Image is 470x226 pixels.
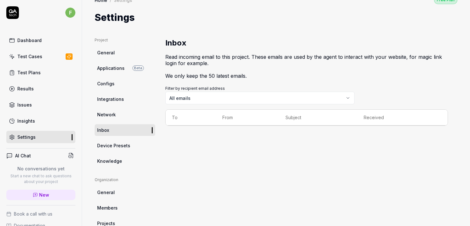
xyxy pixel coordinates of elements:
div: Project [95,37,155,43]
th: From [216,110,279,125]
a: General [95,47,155,58]
th: Received [357,110,448,125]
a: Dashboard [6,34,75,46]
p: Start a new chat to ask questions about your project [6,173,75,185]
h1: Settings [95,10,135,25]
div: Issues [17,101,32,108]
p: Read incoming email to this project. These emails are used by the agent to interact with your web... [165,49,448,84]
div: Test Cases [17,53,42,60]
a: Inbox [95,124,155,136]
span: Configs [97,80,115,87]
a: Knowledge [95,155,155,167]
span: Knowledge [97,158,122,164]
button: f [65,6,75,19]
h4: AI Chat [15,152,31,159]
div: Dashboard [17,37,42,44]
a: Members [95,202,155,214]
span: Members [97,205,118,211]
a: Configs [95,78,155,89]
a: Network [95,109,155,120]
a: Test Cases [6,50,75,63]
div: Settings [17,134,36,140]
span: Device Presets [97,142,130,149]
a: Integrations [95,93,155,105]
a: Book a call with us [6,211,75,217]
h2: Inbox [165,37,448,49]
span: Book a call with us [14,211,52,217]
label: Filter by recipient email address [165,86,225,91]
span: General [97,189,115,196]
div: Results [17,85,34,92]
a: Settings [6,131,75,143]
a: ApplicationsBeta [95,62,155,74]
a: Test Plans [6,66,75,79]
div: Test Plans [17,69,41,76]
a: Insights [6,115,75,127]
a: Issues [6,99,75,111]
th: To [166,110,216,125]
span: Applications [97,65,125,71]
a: Results [6,82,75,95]
p: No conversations yet [6,165,75,172]
span: General [97,49,115,56]
th: Subject [279,110,357,125]
span: Inbox [97,127,109,133]
div: Organization [95,177,155,183]
span: Network [97,111,116,118]
div: Insights [17,118,35,124]
span: Beta [132,65,144,71]
span: f [65,8,75,18]
a: New [6,190,75,200]
a: General [95,186,155,198]
span: New [39,192,49,198]
a: Device Presets [95,140,155,151]
span: Integrations [97,96,124,102]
